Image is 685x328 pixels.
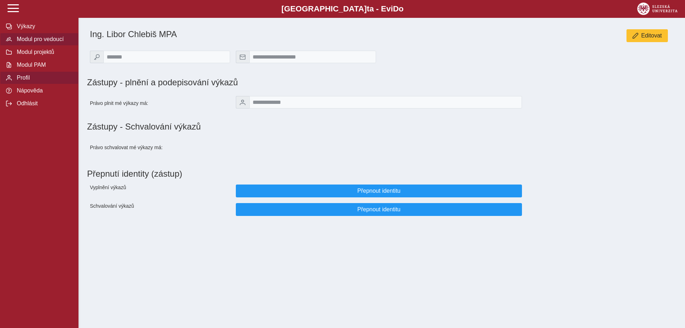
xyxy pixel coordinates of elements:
span: Výkazy [15,23,72,30]
span: Modul PAM [15,62,72,68]
img: logo_web_su.png [637,2,678,15]
h1: Zástupy - plnění a podepisování výkazů [87,77,473,87]
span: Odhlásit [15,100,72,107]
span: t [367,4,369,13]
span: o [399,4,404,13]
b: [GEOGRAPHIC_DATA] a - Evi [21,4,664,14]
div: Schvalování výkazů [87,200,233,219]
span: Modul pro vedoucí [15,36,72,42]
h1: Zástupy - Schvalování výkazů [87,122,676,132]
span: Přepnout identitu [242,188,516,194]
h1: Přepnutí identity (zástup) [87,166,671,182]
div: Vyplnění výkazů [87,182,233,200]
div: Právo plnit mé výkazy má: [87,93,233,113]
span: Přepnout identitu [242,206,516,213]
span: Modul projektů [15,49,72,55]
span: Profil [15,75,72,81]
h1: Ing. Libor Chlebiš MPA [90,29,473,39]
div: Právo schvalovat mé výkazy má: [87,137,233,157]
span: D [393,4,399,13]
span: Editovat [641,32,662,39]
span: Nápověda [15,87,72,94]
button: Přepnout identitu [236,203,522,216]
button: Editovat [626,29,668,42]
button: Přepnout identitu [236,185,522,197]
